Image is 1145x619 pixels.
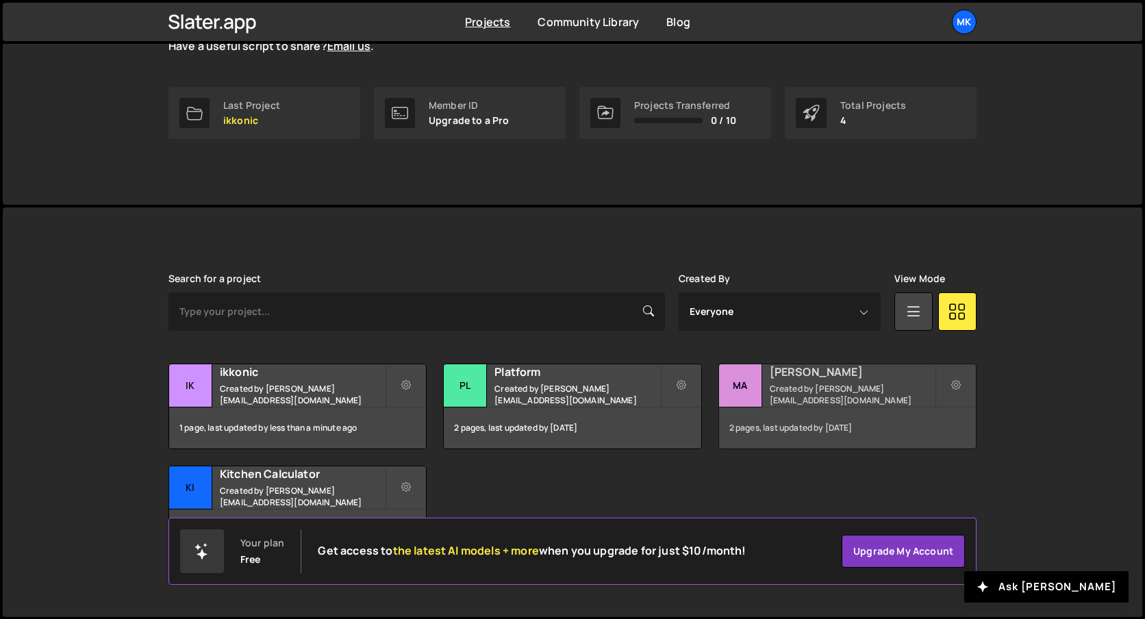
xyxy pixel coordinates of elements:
[168,87,360,139] a: Last Project ikkonic
[240,538,284,548] div: Your plan
[770,383,935,406] small: Created by [PERSON_NAME][EMAIL_ADDRESS][DOMAIN_NAME]
[220,383,385,406] small: Created by [PERSON_NAME][EMAIL_ADDRESS][DOMAIN_NAME]
[327,38,370,53] a: Email us
[964,571,1129,603] button: Ask [PERSON_NAME]
[719,407,976,449] div: 2 pages, last updated by [DATE]
[223,115,280,126] p: ikkonic
[666,14,690,29] a: Blog
[169,407,426,449] div: 1 page, last updated by less than a minute ago
[952,10,977,34] a: MK
[840,115,906,126] p: 4
[679,273,731,284] label: Created By
[168,273,261,284] label: Search for a project
[538,14,639,29] a: Community Library
[223,100,280,111] div: Last Project
[220,364,385,379] h2: ikkonic
[429,115,509,126] p: Upgrade to a Pro
[719,364,762,407] div: Ma
[444,364,487,407] div: Pl
[318,544,746,557] h2: Get access to when you upgrade for just $10/month!
[444,407,701,449] div: 2 pages, last updated by [DATE]
[240,554,261,565] div: Free
[429,100,509,111] div: Member ID
[465,14,510,29] a: Projects
[840,100,906,111] div: Total Projects
[711,115,736,126] span: 0 / 10
[168,292,665,331] input: Type your project...
[443,364,701,449] a: Pl Platform Created by [PERSON_NAME][EMAIL_ADDRESS][DOMAIN_NAME] 2 pages, last updated by [DATE]
[393,543,539,558] span: the latest AI models + more
[169,466,212,509] div: Ki
[220,485,385,508] small: Created by [PERSON_NAME][EMAIL_ADDRESS][DOMAIN_NAME]
[894,273,945,284] label: View Mode
[220,466,385,481] h2: Kitchen Calculator
[718,364,977,449] a: Ma [PERSON_NAME] Created by [PERSON_NAME][EMAIL_ADDRESS][DOMAIN_NAME] 2 pages, last updated by [D...
[770,364,935,379] h2: [PERSON_NAME]
[168,466,427,551] a: Ki Kitchen Calculator Created by [PERSON_NAME][EMAIL_ADDRESS][DOMAIN_NAME] 1 page, last updated b...
[494,364,659,379] h2: Platform
[634,100,736,111] div: Projects Transferred
[842,535,965,568] a: Upgrade my account
[494,383,659,406] small: Created by [PERSON_NAME][EMAIL_ADDRESS][DOMAIN_NAME]
[169,364,212,407] div: ik
[169,509,426,551] div: 1 page, last updated by [DATE]
[168,364,427,449] a: ik ikkonic Created by [PERSON_NAME][EMAIL_ADDRESS][DOMAIN_NAME] 1 page, last updated by less than...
